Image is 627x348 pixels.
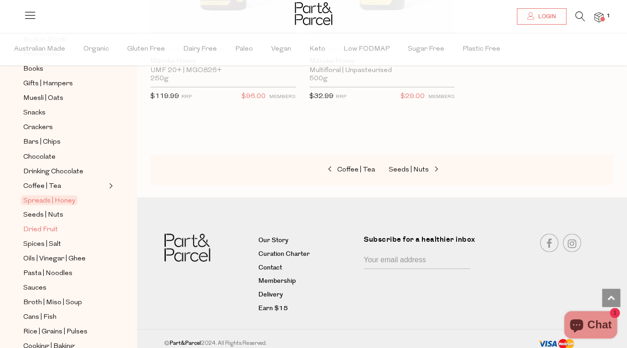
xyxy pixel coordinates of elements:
[14,33,65,65] span: Australian Made
[23,151,56,162] span: Chocolate
[23,137,61,148] span: Bars | Chips
[258,249,357,260] a: Curation Charter
[23,195,106,206] a: Spreads | Honey
[428,94,454,99] small: MEMBERS
[364,251,470,269] input: Your email address
[536,13,556,21] span: Login
[23,151,106,162] a: Chocolate
[23,239,61,249] span: Spices | Salt
[23,326,106,337] a: Rice | Grains | Pulses
[463,33,500,65] span: Plastic Free
[23,238,106,249] a: Spices | Salt
[23,311,106,322] a: Cans | Fish
[337,166,375,173] span: Coffee | Tea
[23,312,57,322] span: Cans | Fish
[309,75,328,83] span: 500g
[23,181,61,192] span: Coffee | Tea
[23,296,106,308] a: Broth | Miso | Soup
[23,108,46,119] span: Snacks
[23,78,106,89] a: Gifts | Hampers
[23,63,106,75] a: Books
[23,268,72,279] span: Pasta | Noodles
[309,93,334,100] span: $32.99
[258,262,357,273] a: Contact
[23,122,106,133] a: Crackers
[170,339,201,347] b: Part&Parcel
[107,180,113,191] button: Expand/Collapse Coffee | Tea
[83,33,109,65] span: Organic
[23,253,86,264] span: Oils | Vinegar | Ghee
[258,235,357,246] a: Our Story
[21,195,77,205] span: Spreads | Honey
[150,75,169,83] span: 250g
[23,267,106,279] a: Pasta | Noodles
[242,91,266,103] span: $96.00
[364,234,476,251] label: Subscribe for a healthier inbox
[271,33,291,65] span: Vegan
[23,107,106,119] a: Snacks
[604,12,612,20] span: 1
[23,253,106,264] a: Oils | Vinegar | Ghee
[344,33,390,65] span: Low FODMAP
[336,94,346,99] small: RRP
[295,2,332,25] img: Part&Parcel
[23,326,87,337] span: Rice | Grains | Pulses
[561,311,620,341] inbox-online-store-chat: Shopify online store chat
[258,275,357,286] a: Membership
[23,166,106,177] a: Drinking Chocolate
[23,93,106,104] a: Muesli | Oats
[181,94,192,99] small: RRP
[23,122,53,133] span: Crackers
[284,164,375,176] a: Coffee | Tea
[23,180,106,192] a: Coffee | Tea
[408,33,444,65] span: Sugar Free
[23,64,43,75] span: Books
[150,67,296,75] div: UMF 20+ | MGO826+
[23,93,63,104] span: Muesli | Oats
[269,94,296,99] small: MEMBERS
[164,234,210,261] img: Part&Parcel
[258,289,357,300] a: Delivery
[309,67,455,75] div: Multifloral | Unpasteurised
[150,93,179,100] span: $119.99
[23,297,82,308] span: Broth | Miso | Soup
[183,33,217,65] span: Dairy Free
[23,223,106,235] a: Dried Fruit
[258,303,357,314] a: Earn $15
[23,166,83,177] span: Drinking Chocolate
[400,91,424,103] span: $29.00
[23,78,73,89] span: Gifts | Hampers
[235,33,253,65] span: Paleo
[127,33,165,65] span: Gluten Free
[23,209,63,220] span: Seeds | Nuts
[389,166,429,173] span: Seeds | Nuts
[23,224,58,235] span: Dried Fruit
[146,338,483,348] div: © 2024. All Rights Reserved.
[389,164,480,176] a: Seeds | Nuts
[517,8,566,25] a: Login
[594,12,603,22] a: 1
[23,282,46,293] span: Sauces
[23,209,106,220] a: Seeds | Nuts
[309,33,325,65] span: Keto
[23,136,106,148] a: Bars | Chips
[23,282,106,293] a: Sauces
